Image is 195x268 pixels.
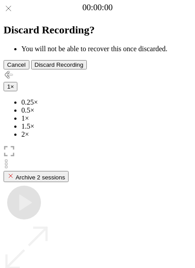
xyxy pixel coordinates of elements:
div: Archive 2 sessions [7,172,65,181]
li: 0.5× [21,106,191,114]
button: Archive 2 sessions [4,171,69,182]
span: 1 [7,83,10,90]
li: 1× [21,114,191,122]
li: 0.25× [21,98,191,106]
li: 1.5× [21,122,191,130]
a: 00:00:00 [82,3,113,12]
li: You will not be able to recover this once discarded. [21,45,191,53]
li: 2× [21,130,191,138]
button: Discard Recording [31,60,87,69]
button: Cancel [4,60,29,69]
button: 1× [4,82,17,91]
h2: Discard Recording? [4,24,191,36]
